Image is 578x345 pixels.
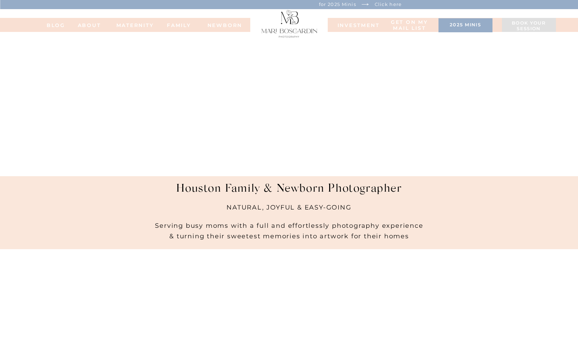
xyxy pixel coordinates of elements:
[390,19,429,32] a: Get on my MAIL list
[505,20,552,32] a: Book your session
[196,202,383,217] h2: NATURAL, JOYFUL & EASY-GOING
[146,210,433,249] h2: Serving busy moms with a full and effortlessly photography experience & turning their sweetest me...
[338,22,373,27] a: INVESTMENT
[116,22,144,27] a: MATERNITY
[165,22,193,27] a: FAMILy
[42,22,70,27] a: BLOG
[154,182,425,202] h1: Houston Family & Newborn Photographer
[442,22,489,29] a: 2025 minis
[70,22,109,27] a: ABOUT
[205,22,245,27] a: NEWBORN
